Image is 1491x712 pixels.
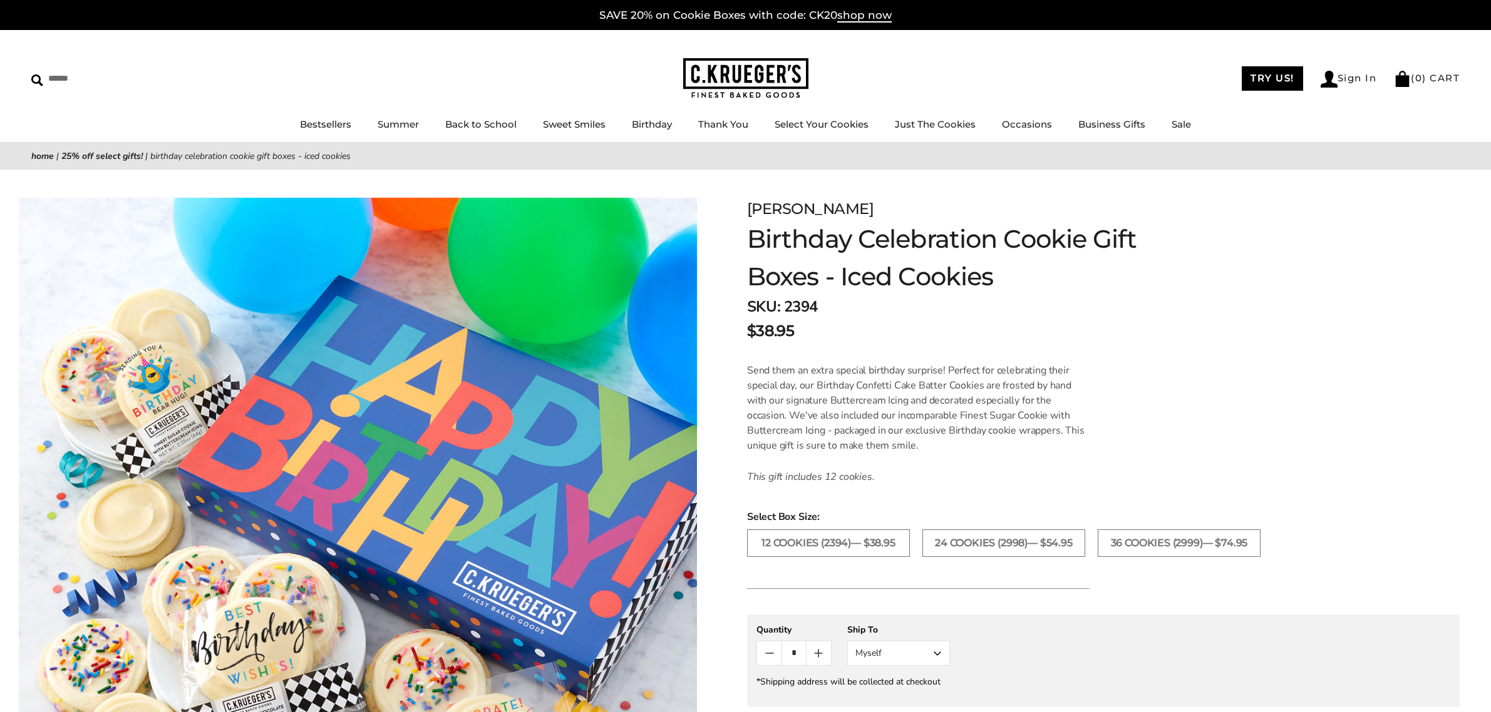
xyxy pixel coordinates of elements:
img: Bag [1394,71,1411,87]
div: [PERSON_NAME] [747,198,1147,220]
img: Search [31,74,43,86]
span: | [145,150,148,162]
a: Summer [378,118,419,130]
label: 24 COOKIES (2998)— $54.95 [922,529,1085,557]
a: TRY US! [1242,66,1303,91]
span: 2394 [784,297,818,317]
a: Thank You [698,118,748,130]
a: Sale [1172,118,1191,130]
a: Just The Cookies [895,118,976,130]
div: *Shipping address will be collected at checkout [756,676,1450,688]
a: (0) CART [1394,72,1460,84]
a: Home [31,150,54,162]
div: Quantity [756,624,832,636]
strong: SKU: [747,297,780,317]
a: Occasions [1002,118,1052,130]
a: Select Your Cookies [775,118,869,130]
a: 25% off Select Gifts! [61,150,143,162]
img: Account [1321,71,1338,88]
span: | [56,150,59,162]
span: $38.95 [747,320,794,342]
label: 36 COOKIES (2999)— $74.95 [1098,529,1261,557]
a: Back to School [445,118,517,130]
a: Birthday [632,118,672,130]
label: 12 COOKIES (2394)— $38.95 [747,529,910,557]
a: Business Gifts [1078,118,1145,130]
nav: breadcrumbs [31,149,1460,163]
a: Sweet Smiles [543,118,606,130]
span: Birthday Celebration Cookie Gift Boxes - Iced Cookies [150,150,351,162]
a: SAVE 20% on Cookie Boxes with code: CK20shop now [599,9,892,23]
div: Ship To [847,624,950,636]
span: Select Box Size: [747,509,1460,524]
a: Bestsellers [300,118,351,130]
em: This gift includes 12 cookies. [747,470,875,484]
span: 0 [1415,72,1423,84]
button: Count plus [807,641,831,665]
input: Quantity [782,641,806,665]
span: shop now [837,9,892,23]
a: Sign In [1321,71,1377,88]
img: C.KRUEGER'S [683,58,808,99]
gfm-form: New recipient [747,614,1460,707]
h1: Birthday Celebration Cookie Gift Boxes - Iced Cookies [747,220,1147,295]
button: Myself [847,641,950,666]
p: Send them an extra special birthday surprise! Perfect for celebrating their special day, our Birt... [747,363,1090,453]
input: Search [31,69,180,88]
button: Count minus [757,641,782,665]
